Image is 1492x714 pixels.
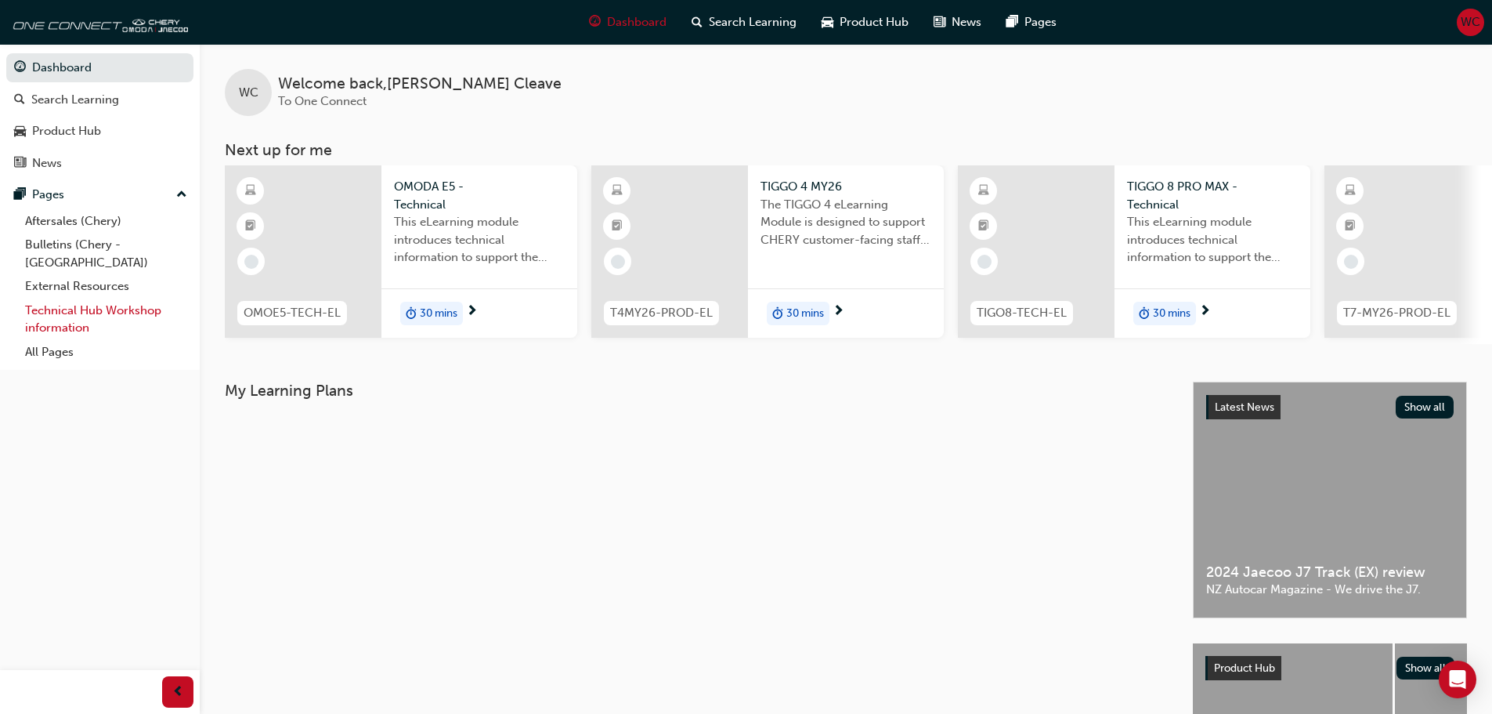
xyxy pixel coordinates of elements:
span: To One Connect [278,94,367,108]
button: DashboardSearch LearningProduct HubNews [6,50,193,180]
span: up-icon [176,185,187,205]
span: 30 mins [1153,305,1190,323]
span: WC [1461,13,1480,31]
span: learningResourceType_ELEARNING-icon [978,181,989,201]
button: Show all [1396,657,1455,680]
span: This eLearning module introduces technical information to support the entry-level knowledge requi... [394,213,565,266]
span: Product Hub [840,13,909,31]
button: Show all [1396,396,1454,419]
span: Dashboard [607,13,667,31]
a: pages-iconPages [994,6,1069,38]
span: OMODA E5 - Technical [394,178,565,213]
div: News [32,154,62,172]
span: prev-icon [172,683,184,702]
div: Open Intercom Messenger [1439,661,1476,698]
span: 30 mins [420,305,457,323]
span: This eLearning module introduces technical information to support the entry level knowledge requi... [1127,213,1298,266]
span: TIGGO 8 PRO MAX - Technical [1127,178,1298,213]
span: next-icon [1199,305,1211,319]
span: Product Hub [1214,661,1275,675]
span: next-icon [833,305,844,319]
span: Pages [1024,13,1057,31]
button: WC [1457,9,1484,36]
a: Aftersales (Chery) [19,209,193,234]
span: learningResourceType_ELEARNING-icon [1345,181,1356,201]
span: 2024 Jaecoo J7 Track (EX) review [1206,564,1454,582]
span: NZ Autocar Magazine - We drive the J7. [1206,581,1454,599]
span: news-icon [934,13,945,32]
a: Dashboard [6,53,193,82]
h3: Next up for me [200,141,1492,159]
a: All Pages [19,340,193,364]
span: Search Learning [709,13,797,31]
span: learningRecordVerb_NONE-icon [611,255,625,269]
a: TIGO8-TECH-ELTIGGO 8 PRO MAX - TechnicalThis eLearning module introduces technical information to... [958,165,1310,338]
span: pages-icon [1006,13,1018,32]
a: Latest NewsShow all [1206,395,1454,420]
span: booktick-icon [612,216,623,237]
span: guage-icon [14,61,26,75]
span: learningResourceType_ELEARNING-icon [612,181,623,201]
button: Pages [6,180,193,209]
img: oneconnect [8,6,188,38]
span: next-icon [466,305,478,319]
a: search-iconSearch Learning [679,6,809,38]
span: pages-icon [14,188,26,202]
span: booktick-icon [1345,216,1356,237]
a: Latest NewsShow all2024 Jaecoo J7 Track (EX) reviewNZ Autocar Magazine - We drive the J7. [1193,382,1467,618]
span: WC [239,84,258,102]
span: T4MY26-PROD-EL [610,304,713,322]
span: search-icon [14,93,25,107]
a: Technical Hub Workshop information [19,299,193,340]
div: Pages [32,186,64,204]
span: T7-MY26-PROD-EL [1343,304,1450,322]
a: News [6,149,193,178]
span: duration-icon [772,303,783,324]
a: car-iconProduct Hub [809,6,921,38]
span: car-icon [14,125,26,139]
a: T4MY26-PROD-ELTIGGO 4 MY26The TIGGO 4 eLearning Module is designed to support CHERY customer-faci... [591,165,944,338]
span: learningRecordVerb_NONE-icon [977,255,992,269]
span: search-icon [692,13,703,32]
span: news-icon [14,157,26,171]
span: TIGO8-TECH-EL [977,304,1067,322]
a: OMOE5-TECH-ELOMODA E5 - TechnicalThis eLearning module introduces technical information to suppor... [225,165,577,338]
span: The TIGGO 4 eLearning Module is designed to support CHERY customer-facing staff with the product ... [760,196,931,249]
a: guage-iconDashboard [576,6,679,38]
span: News [952,13,981,31]
div: Search Learning [31,91,119,109]
span: learningResourceType_ELEARNING-icon [245,181,256,201]
span: booktick-icon [245,216,256,237]
a: Search Learning [6,85,193,114]
span: TIGGO 4 MY26 [760,178,931,196]
h3: My Learning Plans [225,382,1168,400]
span: OMOE5-TECH-EL [244,304,341,322]
span: learningRecordVerb_NONE-icon [1344,255,1358,269]
span: Welcome back , [PERSON_NAME] Cleave [278,75,562,93]
span: booktick-icon [978,216,989,237]
span: Latest News [1215,400,1274,414]
span: duration-icon [1139,303,1150,324]
span: 30 mins [786,305,824,323]
a: Product HubShow all [1205,656,1454,681]
a: news-iconNews [921,6,994,38]
span: guage-icon [589,13,601,32]
span: car-icon [822,13,833,32]
span: duration-icon [406,303,417,324]
div: Product Hub [32,122,101,140]
span: learningRecordVerb_NONE-icon [244,255,258,269]
a: Bulletins (Chery - [GEOGRAPHIC_DATA]) [19,233,193,274]
a: Product Hub [6,117,193,146]
a: External Resources [19,274,193,299]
